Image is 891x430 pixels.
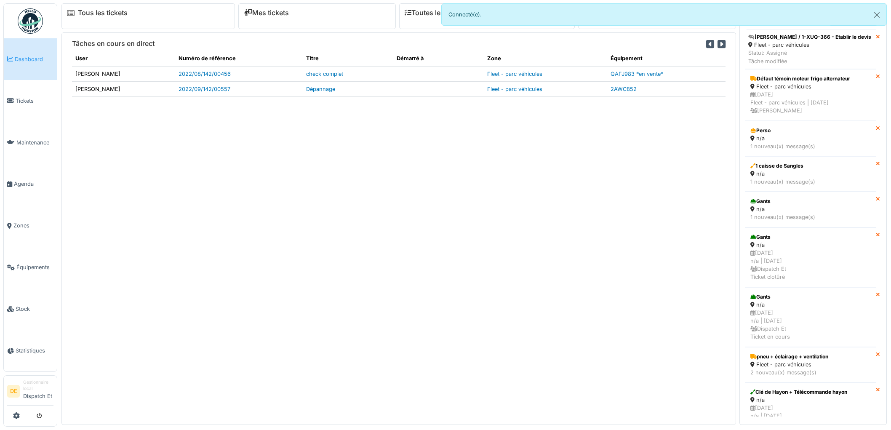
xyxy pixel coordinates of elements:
a: Tickets [4,80,57,122]
a: check complet [306,71,343,77]
span: Maintenance [16,139,53,147]
a: Perso n/a 1 nouveau(x) message(s) [745,121,876,156]
div: Connecté(e). [441,3,887,26]
div: Fleet - parc véhicules [748,41,871,49]
a: Stock [4,288,57,330]
div: Gants [750,198,870,205]
td: [PERSON_NAME] [72,81,175,96]
div: Clé de Hayon + Télécommande hayon [750,388,870,396]
span: Tickets [16,97,53,105]
td: [PERSON_NAME] [72,66,175,81]
span: Agenda [14,180,53,188]
a: Fleet - parc véhicules [487,86,542,92]
a: Gants n/a [DATE]n/a | [DATE] Dispatch EtTicket clotûré [745,227,876,287]
li: Dispatch Et [23,379,53,403]
a: 2AWC852 [611,86,637,92]
div: n/a [750,170,870,178]
div: 1 nouveau(x) message(s) [750,213,870,221]
a: Mes tickets [244,9,289,17]
a: Gants n/a [DATE]n/a | [DATE] Dispatch EtTicket en cours [745,287,876,347]
div: n/a [750,134,870,142]
div: Gestionnaire local [23,379,53,392]
div: 2 nouveau(x) message(s) [750,369,870,377]
div: [DATE] n/a | [DATE] [PERSON_NAME] [750,404,870,428]
div: n/a [750,301,870,309]
div: pneu + éclairage + ventilation [750,353,870,361]
a: 2022/09/142/00557 [179,86,230,92]
a: Maintenance [4,122,57,163]
div: 1 nouveau(x) message(s) [750,178,870,186]
th: Démarré à [393,51,484,66]
a: Dépannage [306,86,335,92]
span: translation missing: fr.shared.user [75,55,88,61]
img: Badge_color-CXgf-gQk.svg [18,8,43,34]
div: 1 caisse de Sangles [750,162,870,170]
a: 2022/08/142/00456 [179,71,231,77]
li: DE [7,385,20,398]
div: [PERSON_NAME] / 1-XUQ-366 - Etablir le devis [748,33,871,41]
span: Statistiques [16,347,53,355]
div: n/a [750,396,870,404]
span: Stock [16,305,53,313]
span: Dashboard [15,55,53,63]
a: Fleet - parc véhicules [487,71,542,77]
a: Agenda [4,163,57,205]
div: [DATE] Fleet - parc véhicules | [DATE] [PERSON_NAME] [750,91,870,115]
a: Gants n/a 1 nouveau(x) message(s) [745,192,876,227]
div: Statut: Assigné Tâche modifiée [748,49,871,65]
a: 1 caisse de Sangles n/a 1 nouveau(x) message(s) [745,156,876,192]
a: Tous les tickets [78,9,128,17]
a: [PERSON_NAME] / 1-XUQ-366 - Etablir le devis Fleet - parc véhicules Statut: AssignéTâche modifiée [745,29,876,69]
a: Toutes les tâches [405,9,467,17]
div: Gants [750,293,870,301]
button: Close [867,4,886,26]
div: Perso [750,127,870,134]
a: Défaut témoin moteur frigo alternateur Fleet - parc véhicules [DATE]Fleet - parc véhicules | [DAT... [745,69,876,121]
div: Défaut témoin moteur frigo alternateur [750,75,870,83]
a: Dashboard [4,38,57,80]
a: Zones [4,205,57,247]
div: n/a [750,205,870,213]
a: QAFJ983 *en vente* [611,71,663,77]
div: [DATE] n/a | [DATE] Dispatch Et Ticket en cours [750,309,870,341]
div: 1 nouveau(x) message(s) [750,142,870,150]
h6: Tâches en cours en direct [72,40,155,48]
a: DE Gestionnaire localDispatch Et [7,379,53,406]
a: pneu + éclairage + ventilation Fleet - parc véhicules 2 nouveau(x) message(s) [745,347,876,382]
div: Fleet - parc véhicules [750,83,870,91]
div: Gants [750,233,870,241]
span: Équipements [16,263,53,271]
th: Numéro de référence [175,51,303,66]
a: Équipements [4,246,57,288]
div: [DATE] n/a | [DATE] Dispatch Et Ticket clotûré [750,249,870,281]
th: Équipement [607,51,726,66]
th: Zone [484,51,607,66]
div: n/a [750,241,870,249]
div: Fleet - parc véhicules [750,361,870,369]
th: Titre [303,51,393,66]
a: Statistiques [4,330,57,371]
span: Zones [13,222,53,230]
